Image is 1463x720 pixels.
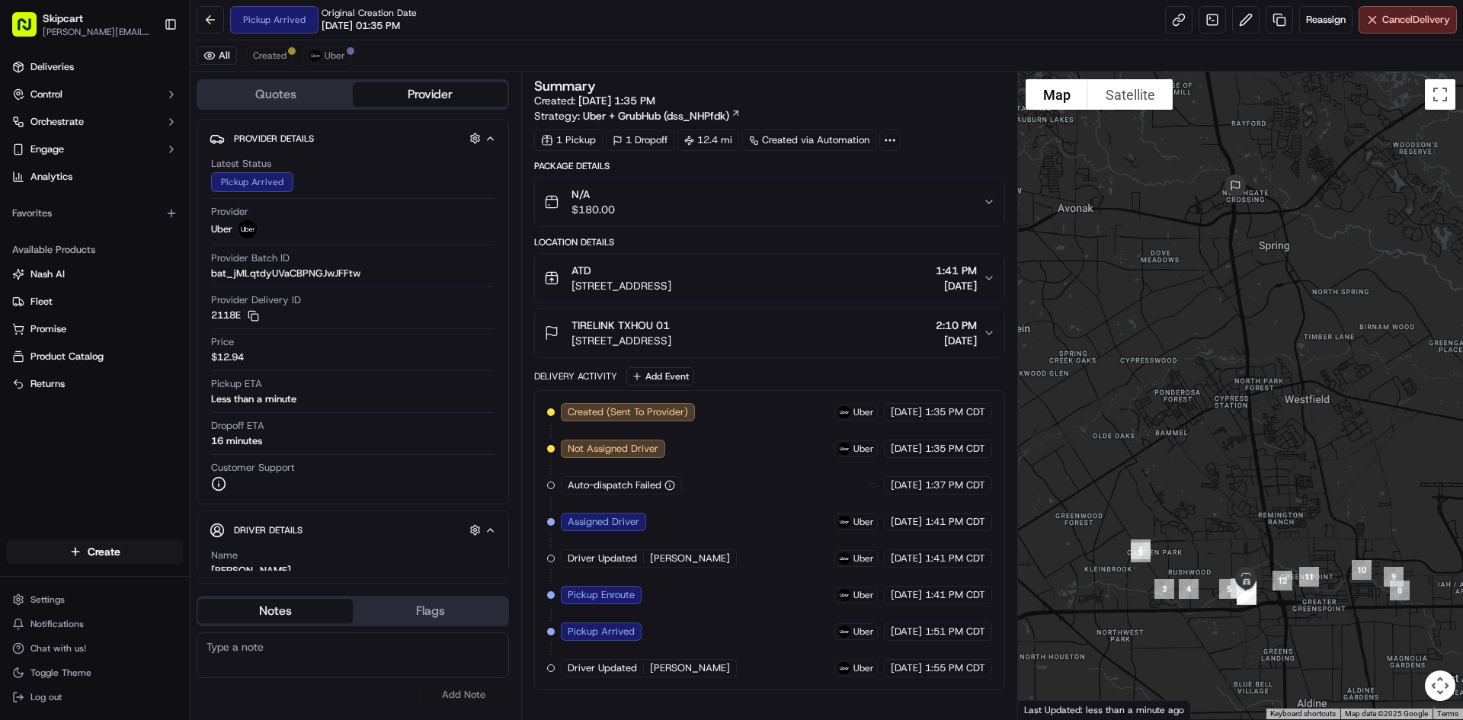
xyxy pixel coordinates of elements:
button: Toggle fullscreen view [1425,79,1455,110]
span: Latest Status [211,157,271,171]
div: 12 [1266,565,1298,597]
div: Strategy: [534,108,741,123]
a: Returns [12,377,178,391]
a: Uber + GrubHub (dss_NHPfdk) [583,108,741,123]
span: Nash AI [30,267,65,281]
span: Created (Sent To Provider) [568,405,688,419]
button: Log out [6,686,184,708]
button: Returns [6,372,184,396]
button: Skipcart [43,11,83,26]
span: Uber [853,626,874,638]
span: [DATE] [891,515,922,529]
span: [DATE] 1:35 PM [578,94,655,107]
span: Create [88,544,120,559]
span: 1:41 PM [936,263,977,278]
span: [DATE] [936,333,977,348]
span: Knowledge Base [30,221,117,236]
button: Reassign [1299,6,1353,34]
span: [DATE] [891,552,922,565]
span: Not Assigned Driver [568,442,658,456]
img: uber-new-logo.jpeg [838,516,850,528]
button: Show satellite imagery [1088,79,1173,110]
span: Uber [853,406,874,418]
span: Uber [853,662,874,674]
span: Price [211,335,234,349]
span: Driver Updated [568,661,637,675]
img: uber-new-logo.jpeg [838,443,850,455]
span: 1:41 PM CDT [925,515,985,529]
span: Uber [853,589,874,601]
span: 1:41 PM CDT [925,552,985,565]
span: Chat with us! [30,642,86,654]
span: Engage [30,142,64,156]
span: [PERSON_NAME] [650,661,730,675]
span: N/A [571,187,615,202]
span: Uber [853,516,874,528]
a: Open this area in Google Maps (opens a new window) [1022,699,1072,719]
a: Created via Automation [742,130,876,151]
span: [STREET_ADDRESS] [571,333,671,348]
span: [DATE] [891,405,922,419]
span: [DATE] 01:35 PM [322,19,400,33]
span: Toggle Theme [30,667,91,679]
img: uber-new-logo.jpeg [838,662,850,674]
div: Less than a minute [211,392,296,406]
div: We're available if you need us! [52,161,193,173]
button: Provider [353,82,507,107]
button: N/A$180.00 [535,178,1004,226]
span: [DATE] [891,625,922,638]
span: Pickup ETA [211,377,262,391]
span: 1:41 PM CDT [925,588,985,602]
button: Nash AI [6,262,184,286]
div: Available Products [6,238,184,262]
span: Auto-dispatch Failed [568,478,661,492]
span: Notifications [30,618,84,630]
button: TIRELINK TXHOU 01[STREET_ADDRESS]2:10 PM[DATE] [535,309,1004,357]
span: Created: [534,93,655,108]
button: Start new chat [259,150,277,168]
span: Dropoff ETA [211,419,264,433]
a: Fleet [12,295,178,309]
span: Name [211,549,238,562]
span: Map data ©2025 Google [1345,709,1428,718]
div: 💻 [129,222,141,235]
span: Customer Support [211,461,295,475]
span: [DATE] [891,661,922,675]
span: 1:37 PM CDT [925,478,985,492]
span: Reassign [1306,13,1346,27]
img: 1736555255976-a54dd68f-1ca7-489b-9aae-adbdc363a1c4 [15,146,43,173]
a: Product Catalog [12,350,178,363]
div: Delivery Activity [534,370,617,382]
div: 9 [1378,561,1410,593]
button: Fleet [6,290,184,314]
span: Pickup Enroute [568,588,635,602]
button: Quotes [198,82,353,107]
button: Engage [6,137,184,162]
a: 💻API Documentation [123,215,251,242]
button: Add Event [626,367,694,386]
span: Settings [30,594,65,606]
button: Show street map [1026,79,1088,110]
button: Create [6,539,184,564]
button: CancelDelivery [1359,6,1457,34]
div: 2 [1125,536,1157,568]
button: Driver Details [210,517,496,542]
button: 2118E [211,309,259,322]
div: 16 minutes [211,434,262,448]
span: Pickup Arrived [568,625,635,638]
div: 8 [1384,574,1416,606]
span: Fleet [30,295,53,309]
span: Uber + GrubHub (dss_NHPfdk) [583,108,729,123]
button: Notes [198,599,353,623]
img: Google [1022,699,1072,719]
a: Deliveries [6,55,184,79]
div: [PERSON_NAME] [211,564,291,578]
div: Package Details [534,160,1004,172]
span: Provider Batch ID [211,251,290,265]
button: Uber [303,46,352,65]
span: Uber [211,222,232,236]
div: 4 [1173,573,1205,605]
span: API Documentation [144,221,245,236]
span: Returns [30,377,65,391]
